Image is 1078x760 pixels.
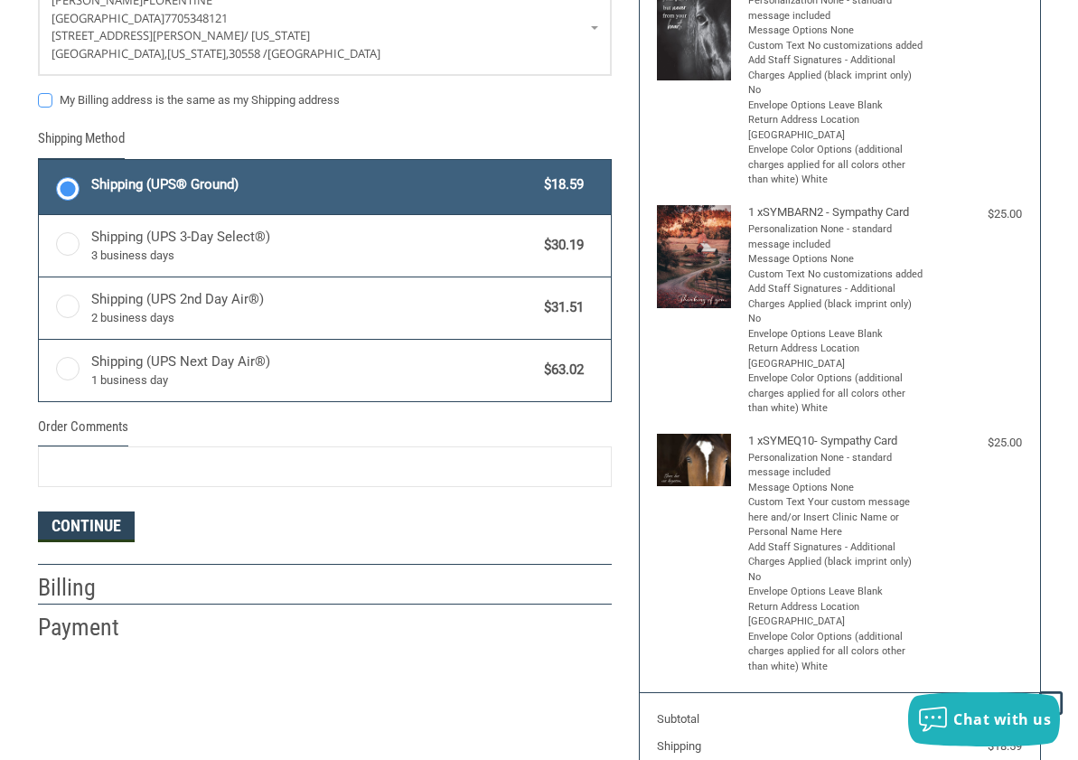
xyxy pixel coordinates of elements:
span: 7705348121 [164,10,228,26]
div: $25.00 [931,205,1022,223]
li: Message Options None [748,481,926,496]
span: [GEOGRAPHIC_DATA], [52,45,167,61]
li: Personalization None - standard message included [748,222,926,252]
span: / [US_STATE] [244,27,310,43]
span: Chat with us [953,709,1051,729]
span: $63.02 [536,360,585,380]
span: 30558 / [229,45,267,61]
li: Return Address Location [GEOGRAPHIC_DATA] [748,342,926,371]
span: [STREET_ADDRESS][PERSON_NAME] [52,27,244,43]
span: Subtotal [657,712,699,726]
h2: Billing [38,573,144,603]
li: Return Address Location [GEOGRAPHIC_DATA] [748,600,926,630]
h4: 1 x SYMEQ10- Sympathy Card [748,434,926,448]
span: $18.59 [536,174,585,195]
li: Custom Text Your custom message here and/or Insert Clinic Name or Personal Name Here [748,495,926,540]
span: Shipping (UPS 2nd Day Air®) [91,289,536,327]
li: Envelope Options Leave Blank [748,99,926,114]
li: Envelope Color Options (additional charges applied for all colors other than white) White [748,371,926,417]
li: Envelope Options Leave Blank [748,585,926,600]
li: Message Options None [748,252,926,267]
span: $30.19 [536,235,585,256]
span: Shipping (UPS Next Day Air®) [91,352,536,389]
span: [GEOGRAPHIC_DATA] [52,10,164,26]
li: Return Address Location [GEOGRAPHIC_DATA] [748,113,926,143]
span: [US_STATE], [167,45,229,61]
span: 3 business days [91,247,536,265]
li: Personalization None - standard message included [748,451,926,481]
span: Shipping (UPS® Ground) [91,174,536,195]
span: $18.59 [988,739,1022,753]
button: Continue [38,511,135,542]
legend: Order Comments [38,417,128,446]
li: Add Staff Signatures - Additional Charges Applied (black imprint only) No [748,282,926,327]
span: Shipping (UPS 3-Day Select®) [91,227,536,265]
span: 1 business day [91,371,536,389]
li: Envelope Options Leave Blank [748,327,926,342]
span: [GEOGRAPHIC_DATA] [267,45,380,61]
li: Envelope Color Options (additional charges applied for all colors other than white) White [748,630,926,675]
div: $25.00 [931,434,1022,452]
button: Chat with us [908,692,1060,746]
li: Envelope Color Options (additional charges applied for all colors other than white) White [748,143,926,188]
label: My Billing address is the same as my Shipping address [38,93,612,108]
h2: Payment [38,613,144,643]
li: Add Staff Signatures - Additional Charges Applied (black imprint only) No [748,53,926,99]
li: Add Staff Signatures - Additional Charges Applied (black imprint only) No [748,540,926,586]
span: 2 business days [91,309,536,327]
li: Message Options None [748,23,926,39]
li: Custom Text No customizations added [748,39,926,54]
legend: Shipping Method [38,128,125,158]
h4: 1 x SYMBARN2 - Sympathy Card [748,205,926,220]
span: $31.51 [536,297,585,318]
span: Shipping [657,739,701,753]
li: Custom Text No customizations added [748,267,926,283]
